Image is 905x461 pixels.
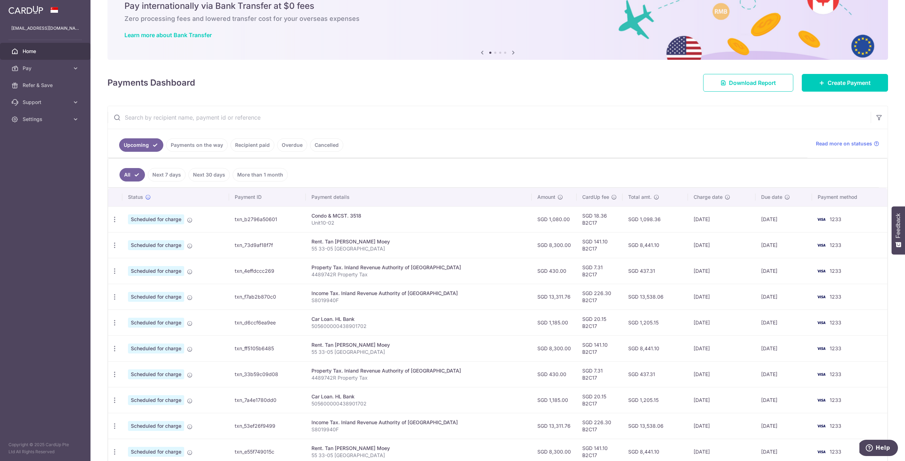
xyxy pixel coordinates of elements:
span: Scheduled for charge [128,292,184,302]
div: Condo & MCST. 3518 [311,212,526,219]
img: Bank Card [814,241,828,249]
td: [DATE] [755,387,812,413]
td: [DATE] [688,413,755,439]
td: SGD 226.30 B2C17 [577,413,623,439]
td: txn_7a4e1780dd0 [229,387,306,413]
td: txn_73d9af18f7f [229,232,306,258]
a: Recipient paid [230,138,274,152]
p: 505600000438901702 [311,323,526,330]
a: Overdue [277,138,307,152]
td: [DATE] [688,258,755,284]
td: txn_4effdccc269 [229,258,306,284]
td: SGD 1,098.36 [623,206,688,232]
span: Charge date [694,194,723,201]
p: [EMAIL_ADDRESS][DOMAIN_NAME] [11,25,79,32]
div: Car Loan. HL Bank [311,316,526,323]
span: 1233 [830,449,841,455]
span: Scheduled for charge [128,240,184,250]
div: Income Tax. Inland Revenue Authority of [GEOGRAPHIC_DATA] [311,419,526,426]
td: SGD 1,205.15 [623,310,688,335]
td: SGD 7.31 B2C17 [577,361,623,387]
a: Create Payment [802,74,888,92]
td: SGD 8,441.10 [623,335,688,361]
a: Download Report [703,74,793,92]
p: 55 33-05 [GEOGRAPHIC_DATA] [311,348,526,356]
span: 1233 [830,319,841,325]
img: Bank Card [814,293,828,301]
p: 55 33-05 [GEOGRAPHIC_DATA] [311,452,526,459]
a: Read more on statuses [816,140,879,147]
span: 1233 [830,242,841,248]
img: Bank Card [814,422,828,430]
td: [DATE] [755,310,812,335]
div: Rent. Tan [PERSON_NAME] Moey [311,238,526,245]
span: 1233 [830,371,841,377]
img: Bank Card [814,318,828,327]
span: Scheduled for charge [128,369,184,379]
div: Car Loan. HL Bank [311,393,526,400]
td: txn_f7ab2b870c0 [229,284,306,310]
th: Payment method [812,188,887,206]
span: Scheduled for charge [128,344,184,353]
span: Due date [761,194,782,201]
span: Read more on statuses [816,140,872,147]
td: txn_d6ccf6ea9ee [229,310,306,335]
td: txn_ff5105b6485 [229,335,306,361]
span: Scheduled for charge [128,447,184,457]
span: Refer & Save [23,82,69,89]
td: txn_b2796a50601 [229,206,306,232]
button: Feedback - Show survey [892,206,905,254]
td: [DATE] [688,206,755,232]
p: Unit10-02 [311,219,526,226]
td: [DATE] [688,361,755,387]
td: [DATE] [688,310,755,335]
td: SGD 1,185.00 [532,387,577,413]
a: Next 30 days [188,168,230,181]
td: [DATE] [688,387,755,413]
td: [DATE] [755,284,812,310]
td: SGD 20.15 B2C17 [577,387,623,413]
span: Pay [23,65,69,72]
p: 55 33-05 [GEOGRAPHIC_DATA] [311,245,526,252]
p: S8019940F [311,297,526,304]
a: Payments on the way [166,138,228,152]
div: Property Tax. Inland Revenue Authority of [GEOGRAPHIC_DATA] [311,264,526,271]
td: SGD 8,300.00 [532,335,577,361]
img: CardUp [8,6,43,14]
p: 4489742R Property Tax [311,374,526,381]
h4: Payments Dashboard [107,76,195,89]
td: SGD 141.10 B2C17 [577,232,623,258]
td: SGD 437.31 [623,258,688,284]
span: Support [23,99,69,106]
span: Amount [537,194,555,201]
td: SGD 13,538.06 [623,284,688,310]
img: Bank Card [814,448,828,456]
input: Search by recipient name, payment id or reference [108,106,871,129]
img: Bank Card [814,215,828,224]
td: SGD 13,538.06 [623,413,688,439]
td: [DATE] [755,232,812,258]
iframe: Opens a widget where you can find more information [859,440,898,457]
td: [DATE] [755,361,812,387]
span: Scheduled for charge [128,214,184,224]
div: Rent. Tan [PERSON_NAME] Moey [311,341,526,348]
p: 505600000438901702 [311,400,526,407]
span: Settings [23,116,69,123]
img: Bank Card [814,344,828,353]
h5: Pay internationally via Bank Transfer at $0 fees [124,0,871,12]
td: [DATE] [755,206,812,232]
a: Upcoming [119,138,163,152]
td: [DATE] [688,335,755,361]
td: [DATE] [688,232,755,258]
td: [DATE] [688,284,755,310]
div: Rent. Tan [PERSON_NAME] Moey [311,445,526,452]
span: 1233 [830,216,841,222]
td: txn_33b59c09d08 [229,361,306,387]
td: SGD 1,205.15 [623,387,688,413]
div: Income Tax. Inland Revenue Authority of [GEOGRAPHIC_DATA] [311,290,526,297]
td: SGD 141.10 B2C17 [577,335,623,361]
div: Property Tax. Inland Revenue Authority of [GEOGRAPHIC_DATA] [311,367,526,374]
a: Learn more about Bank Transfer [124,31,212,39]
th: Payment ID [229,188,306,206]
